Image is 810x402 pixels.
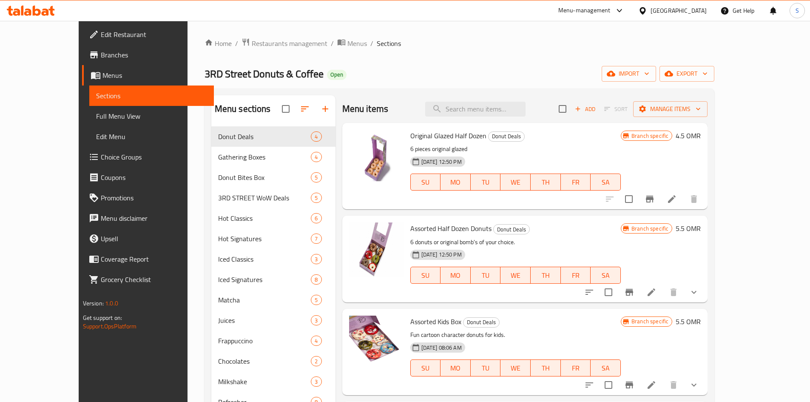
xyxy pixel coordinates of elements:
[101,254,207,264] span: Coverage Report
[444,269,467,282] span: MO
[347,38,367,48] span: Menus
[311,214,321,222] span: 6
[311,133,321,141] span: 4
[676,316,701,328] h6: 5.5 OMR
[211,269,335,290] div: Iced Signatures8
[493,224,530,234] div: Donut Deals
[410,267,441,284] button: SU
[311,254,321,264] div: items
[639,189,660,209] button: Branch-specific-item
[414,269,438,282] span: SU
[554,100,571,118] span: Select section
[218,254,311,264] div: Iced Classics
[474,362,497,374] span: TU
[327,70,347,80] div: Open
[311,357,321,365] span: 2
[599,103,633,116] span: Select section first
[667,194,677,204] a: Edit menu item
[628,132,672,140] span: Branch specific
[410,237,621,248] p: 6 donuts or original bomb's of your choice.
[591,267,621,284] button: SA
[211,228,335,249] div: Hot Signatures7
[218,172,311,182] span: Donut Bites Box
[370,38,373,48] li: /
[252,38,327,48] span: Restaurants management
[444,176,467,188] span: MO
[105,298,118,309] span: 1.0.0
[646,380,657,390] a: Edit menu item
[534,362,557,374] span: TH
[471,174,501,191] button: TU
[218,336,311,346] div: Frappuccino
[579,282,600,302] button: sort-choices
[500,174,531,191] button: WE
[418,251,465,259] span: [DATE] 12:50 PM
[311,234,321,244] div: items
[311,255,321,263] span: 3
[571,103,599,116] button: Add
[410,359,441,376] button: SU
[561,174,591,191] button: FR
[602,66,656,82] button: import
[410,129,486,142] span: Original Glazed Half Dozen
[471,359,501,376] button: TU
[218,152,311,162] div: Gathering Boxes
[620,190,638,208] span: Select to update
[463,317,499,327] span: Donut Deals
[349,130,404,184] img: Original Glazed Half Dozen
[205,64,324,83] span: 3RD Street Donuts & Coffee
[311,315,321,325] div: items
[349,222,404,277] img: Assorted Half Dozen Donuts
[83,321,137,332] a: Support.OpsPlatform
[594,176,617,188] span: SA
[349,316,404,370] img: Assorted Kids Box
[218,315,311,325] div: Juices
[211,371,335,392] div: Milkshake3
[534,176,557,188] span: TH
[564,269,588,282] span: FR
[418,344,465,352] span: [DATE] 08:06 AM
[504,269,527,282] span: WE
[684,375,704,395] button: show more
[676,130,701,142] h6: 4.5 OMR
[82,208,214,228] a: Menu disclaimer
[640,104,701,114] span: Manage items
[311,153,321,161] span: 4
[82,167,214,188] a: Coupons
[211,208,335,228] div: Hot Classics6
[101,274,207,285] span: Grocery Checklist
[315,99,335,119] button: Add section
[591,174,621,191] button: SA
[211,310,335,331] div: Juices3
[89,86,214,106] a: Sections
[531,359,561,376] button: TH
[311,235,321,243] span: 7
[311,131,321,142] div: items
[218,213,311,223] div: Hot Classics
[591,359,621,376] button: SA
[101,50,207,60] span: Branches
[82,147,214,167] a: Choice Groups
[410,144,621,154] p: 6 pieces original glazed
[676,222,701,234] h6: 5.5 OMR
[646,287,657,297] a: Edit menu item
[311,152,321,162] div: items
[628,225,672,233] span: Branch specific
[600,376,617,394] span: Select to update
[628,317,672,325] span: Branch specific
[82,45,214,65] a: Branches
[410,330,621,340] p: Fun cartoon character donuts for kids.
[311,376,321,387] div: items
[82,269,214,290] a: Grocery Checklist
[441,359,471,376] button: MO
[218,131,311,142] span: Donut Deals
[377,38,401,48] span: Sections
[489,131,524,141] span: Donut Deals
[218,274,311,285] span: Iced Signatures
[311,174,321,182] span: 5
[311,378,321,386] span: 3
[218,234,311,244] span: Hot Signatures
[410,222,492,235] span: Assorted Half Dozen Donuts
